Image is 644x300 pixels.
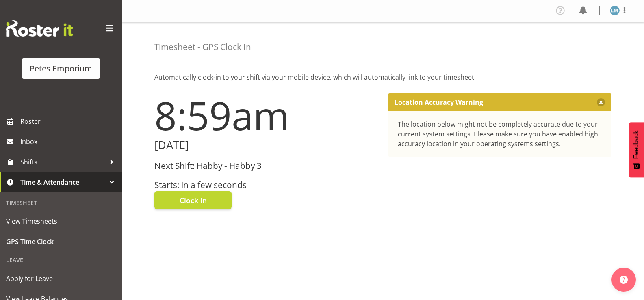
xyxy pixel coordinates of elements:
a: GPS Time Clock [2,231,120,252]
img: help-xxl-2.png [620,276,628,284]
h3: Starts: in a few seconds [154,180,378,190]
span: GPS Time Clock [6,235,116,248]
button: Close message [597,98,605,106]
h2: [DATE] [154,139,378,151]
span: Time & Attendance [20,176,106,188]
img: Rosterit website logo [6,20,73,37]
h4: Timesheet - GPS Clock In [154,42,251,52]
img: lianne-morete5410.jpg [610,6,620,15]
span: Clock In [180,195,207,205]
span: View Timesheets [6,215,116,227]
div: Leave [2,252,120,268]
div: Petes Emporium [30,63,92,75]
span: Inbox [20,136,118,148]
span: Roster [20,115,118,127]
a: View Timesheets [2,211,120,231]
p: Location Accuracy Warning [395,98,483,106]
a: Apply for Leave [2,268,120,289]
div: The location below might not be completely accurate due to your current system settings. Please m... [398,119,602,149]
h1: 8:59am [154,93,378,137]
h3: Next Shift: Habby - Habby 3 [154,161,378,171]
span: Apply for Leave [6,272,116,285]
button: Clock In [154,191,232,209]
span: Shifts [20,156,106,168]
button: Feedback - Show survey [629,122,644,177]
p: Automatically clock-in to your shift via your mobile device, which will automatically link to you... [154,72,611,82]
div: Timesheet [2,194,120,211]
span: Feedback [633,130,640,159]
